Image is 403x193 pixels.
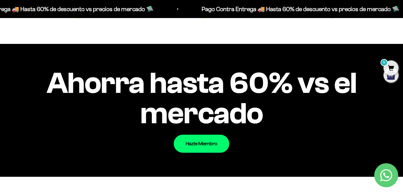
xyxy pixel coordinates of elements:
mark: 5 [380,59,388,66]
a: Hazte Miembro [174,135,229,153]
impact-text: Ahorra hasta 60% vs el mercado [14,68,389,128]
p: Pago Contra Entrega 🚚 Hasta 60% de descuento vs precios de mercado 🛸 [201,4,398,14]
a: 5 [383,65,398,72]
